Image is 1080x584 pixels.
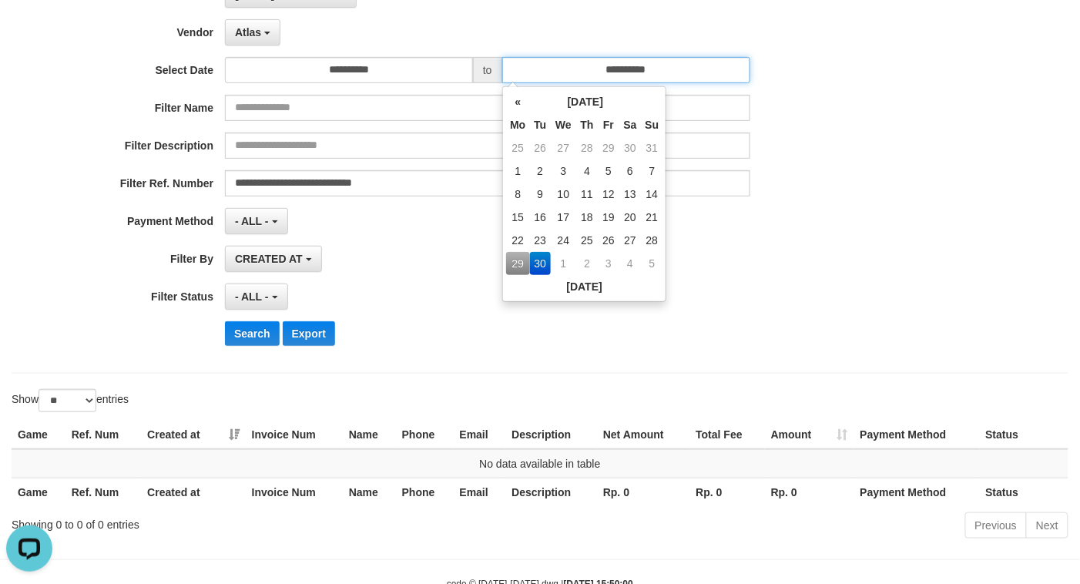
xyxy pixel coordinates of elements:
[551,136,576,159] td: 27
[506,252,529,275] td: 29
[530,113,552,136] th: Tu
[599,229,619,252] td: 26
[599,113,619,136] th: Fr
[619,183,642,206] td: 13
[246,421,343,449] th: Invoice Num
[551,252,576,275] td: 1
[597,421,689,449] th: Net Amount
[235,26,261,39] span: Atlas
[576,159,599,183] td: 4
[965,512,1027,539] a: Previous
[642,136,663,159] td: 31
[599,183,619,206] td: 12
[225,321,280,346] button: Search
[473,57,502,83] span: to
[854,478,980,506] th: Payment Method
[576,252,599,275] td: 2
[6,6,52,52] button: Open LiveChat chat widget
[530,159,552,183] td: 2
[551,159,576,183] td: 3
[12,389,129,412] label: Show entries
[246,478,343,506] th: Invoice Num
[505,421,597,449] th: Description
[980,421,1068,449] th: Status
[506,183,529,206] td: 8
[225,19,280,45] button: Atlas
[576,113,599,136] th: Th
[619,136,642,159] td: 30
[235,253,303,265] span: CREATED AT
[551,183,576,206] td: 10
[506,90,529,113] th: «
[39,389,96,412] select: Showentries
[854,421,980,449] th: Payment Method
[576,229,599,252] td: 25
[225,246,322,272] button: CREATED AT
[506,136,529,159] td: 25
[12,421,65,449] th: Game
[576,136,599,159] td: 28
[506,275,662,298] th: [DATE]
[506,206,529,229] td: 15
[235,215,269,227] span: - ALL -
[551,229,576,252] td: 24
[980,478,1068,506] th: Status
[12,449,1068,478] td: No data available in table
[12,478,65,506] th: Game
[599,252,619,275] td: 3
[396,421,454,449] th: Phone
[530,90,642,113] th: [DATE]
[454,478,506,506] th: Email
[642,113,663,136] th: Su
[642,229,663,252] td: 28
[599,136,619,159] td: 29
[225,284,287,310] button: - ALL -
[551,113,576,136] th: We
[530,229,552,252] td: 23
[225,208,287,234] button: - ALL -
[505,478,597,506] th: Description
[65,478,141,506] th: Ref. Num
[141,421,245,449] th: Created at: activate to sort column ascending
[530,136,552,159] td: 26
[642,206,663,229] td: 21
[530,183,552,206] td: 9
[765,421,854,449] th: Amount: activate to sort column ascending
[576,206,599,229] td: 18
[141,478,245,506] th: Created at
[551,206,576,229] td: 17
[530,206,552,229] td: 16
[619,206,642,229] td: 20
[396,478,454,506] th: Phone
[506,229,529,252] td: 22
[619,252,642,275] td: 4
[283,321,335,346] button: Export
[619,113,642,136] th: Sa
[642,252,663,275] td: 5
[12,511,438,532] div: Showing 0 to 0 of 0 entries
[642,159,663,183] td: 7
[343,478,396,506] th: Name
[506,159,529,183] td: 1
[599,159,619,183] td: 5
[235,290,269,303] span: - ALL -
[597,478,689,506] th: Rp. 0
[576,183,599,206] td: 11
[765,478,854,506] th: Rp. 0
[343,421,396,449] th: Name
[530,252,552,275] td: 30
[619,229,642,252] td: 27
[642,183,663,206] td: 14
[689,421,764,449] th: Total Fee
[506,113,529,136] th: Mo
[619,159,642,183] td: 6
[689,478,764,506] th: Rp. 0
[65,421,141,449] th: Ref. Num
[1026,512,1068,539] a: Next
[454,421,506,449] th: Email
[599,206,619,229] td: 19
